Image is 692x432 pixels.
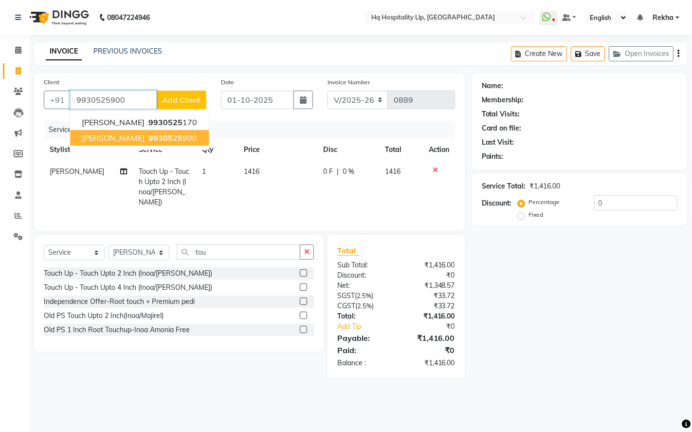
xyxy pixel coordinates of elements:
[146,133,197,143] ngb-highlight: 900
[44,139,133,161] th: Stylist
[202,167,206,176] span: 1
[396,291,462,301] div: ₹33.72
[196,139,238,161] th: Qty
[330,291,396,301] div: ( )
[221,78,234,87] label: Date
[529,210,544,219] label: Fixed
[330,301,396,311] div: ( )
[70,91,157,109] input: Search by Name/Mobile/Email/Code
[50,167,104,176] span: [PERSON_NAME]
[330,344,396,356] div: Paid:
[82,133,145,143] span: [PERSON_NAME]
[653,13,674,23] span: Rekha
[156,91,206,109] button: Add Client
[396,301,462,311] div: ₹33.72
[317,139,380,161] th: Disc
[396,332,462,344] div: ₹1,416.00
[238,139,318,161] th: Price
[357,292,371,300] span: 2.5%
[571,46,605,61] button: Save
[44,325,190,335] div: Old PS 1 Inch Root Touchup-Inoa Amonia Free
[93,47,162,56] a: PREVIOUS INVOICES
[330,270,396,281] div: Discount:
[177,244,300,260] input: Search or Scan
[396,358,462,368] div: ₹1,416.00
[337,245,360,256] span: Total
[148,133,182,143] span: 9930525
[328,78,370,87] label: Invoice Number
[482,151,504,162] div: Points:
[330,311,396,321] div: Total:
[396,311,462,321] div: ₹1,416.00
[244,167,260,176] span: 1416
[44,297,195,307] div: Independence Offer-Root touch + Premium pedi
[423,139,455,161] th: Action
[337,301,355,310] span: CGST
[482,81,504,91] div: Name:
[396,344,462,356] div: ₹0
[146,117,197,127] ngb-highlight: 170
[46,43,82,60] a: INVOICE
[343,167,354,177] span: 0 %
[44,78,59,87] label: Client
[609,46,674,61] button: Open Invoices
[482,109,520,119] div: Total Visits:
[396,260,462,270] div: ₹1,416.00
[44,282,212,293] div: Touch Up - Touch Upto 4 Inch (Inoa/[PERSON_NAME])
[162,95,200,105] span: Add Client
[25,4,91,31] img: logo
[482,95,524,105] div: Membership:
[330,358,396,368] div: Balance :
[385,167,401,176] span: 1416
[482,198,512,208] div: Discount:
[148,117,182,127] span: 9930525
[482,137,514,148] div: Last Visit:
[482,181,526,191] div: Service Total:
[44,268,212,279] div: Touch Up - Touch Upto 2 Inch (Inoa/[PERSON_NAME])
[330,321,407,332] a: Add Tip
[337,167,339,177] span: |
[396,270,462,281] div: ₹0
[529,198,560,207] label: Percentage
[45,121,462,139] div: Services
[530,181,561,191] div: ₹1,416.00
[407,321,462,332] div: ₹0
[323,167,333,177] span: 0 F
[396,281,462,291] div: ₹1,348.57
[139,167,189,207] span: Touch Up - Touch Upto 2 Inch (Inoa/[PERSON_NAME])
[511,46,567,61] button: Create New
[44,311,164,321] div: Old PS Touch Upto 2 Inch(Inoa/Majirel)
[82,117,145,127] span: [PERSON_NAME]
[107,4,150,31] b: 08047224946
[337,291,355,300] span: SGST
[330,260,396,270] div: Sub Total:
[330,332,396,344] div: Payable:
[44,91,71,109] button: +91
[357,302,372,310] span: 2.5%
[482,123,522,133] div: Card on file:
[330,281,396,291] div: Net:
[380,139,423,161] th: Total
